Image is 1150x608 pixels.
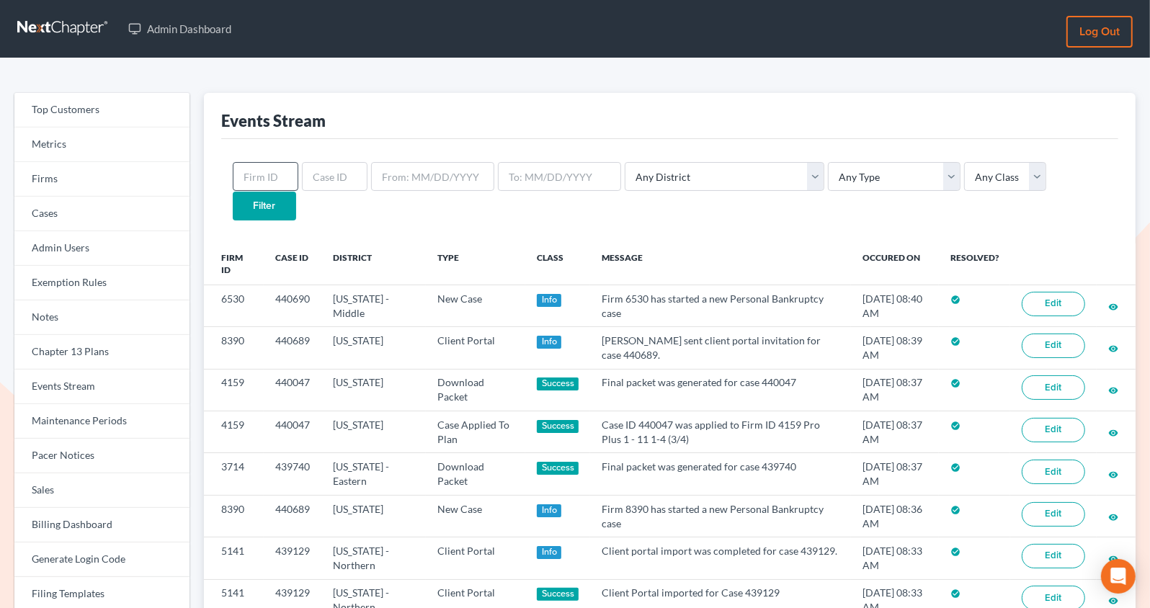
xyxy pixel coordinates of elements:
td: [US_STATE] - Eastern [321,453,427,495]
a: Generate Login Code [14,542,190,577]
td: 440047 [264,411,321,453]
th: Resolved? [939,243,1010,285]
td: [DATE] 08:37 AM [851,411,939,453]
td: 4159 [204,411,264,453]
div: Open Intercom Messenger [1101,559,1136,594]
i: visibility [1108,596,1118,606]
a: Pacer Notices [14,439,190,473]
i: check_circle [950,462,960,473]
td: 440047 [264,369,321,411]
i: visibility [1108,470,1118,480]
td: [US_STATE] [321,369,427,411]
i: check_circle [950,378,960,388]
i: visibility [1108,554,1118,564]
td: [US_STATE] - Middle [321,285,427,326]
td: [US_STATE] [321,411,427,453]
td: Final packet was generated for case 439740 [590,453,851,495]
div: Events Stream [221,110,326,131]
td: Firm 8390 has started a new Personal Bankruptcy case [590,495,851,537]
a: Top Customers [14,93,190,128]
td: Download Packet [426,453,525,495]
div: Info [537,294,561,307]
th: Case ID [264,243,321,285]
i: visibility [1108,512,1118,522]
td: [DATE] 08:37 AM [851,453,939,495]
td: 440689 [264,327,321,369]
div: Info [537,546,561,559]
a: Cases [14,197,190,231]
td: Final packet was generated for case 440047 [590,369,851,411]
td: 439740 [264,453,321,495]
td: Client Portal [426,537,525,579]
td: [US_STATE] [321,495,427,537]
td: Case ID 440047 was applied to Firm ID 4159 Pro Plus 1 - 11 1-4 (3/4) [590,411,851,453]
th: Occured On [851,243,939,285]
a: visibility [1108,552,1118,564]
td: 8390 [204,495,264,537]
a: Admin Dashboard [121,16,239,42]
i: check_circle [950,336,960,347]
a: Edit [1022,292,1085,316]
i: check_circle [950,589,960,599]
a: Edit [1022,502,1085,527]
td: Download Packet [426,369,525,411]
a: visibility [1108,468,1118,480]
i: visibility [1108,428,1118,438]
a: visibility [1108,594,1118,606]
a: Edit [1022,334,1085,358]
td: [DATE] 08:39 AM [851,327,939,369]
td: [DATE] 08:40 AM [851,285,939,326]
td: 440689 [264,495,321,537]
a: Events Stream [14,370,190,404]
div: Success [537,462,579,475]
a: visibility [1108,300,1118,312]
input: Filter [233,192,296,220]
td: 5141 [204,537,264,579]
a: Edit [1022,418,1085,442]
td: New Case [426,285,525,326]
a: Maintenance Periods [14,404,190,439]
th: Class [525,243,590,285]
th: Type [426,243,525,285]
a: visibility [1108,383,1118,395]
td: 4159 [204,369,264,411]
a: Billing Dashboard [14,508,190,542]
td: [US_STATE] [321,327,427,369]
td: 439129 [264,537,321,579]
div: Success [537,588,579,601]
td: Client Portal [426,327,525,369]
a: Edit [1022,460,1085,484]
td: 3714 [204,453,264,495]
a: Log out [1066,16,1133,48]
a: visibility [1108,510,1118,522]
input: From: MM/DD/YYYY [371,162,494,191]
a: Metrics [14,128,190,162]
a: Edit [1022,544,1085,568]
td: Client portal import was completed for case 439129. [590,537,851,579]
td: [PERSON_NAME] sent client portal invitation for case 440689. [590,327,851,369]
a: Edit [1022,375,1085,400]
i: check_circle [950,421,960,431]
a: visibility [1108,341,1118,354]
td: Case Applied To Plan [426,411,525,453]
i: visibility [1108,302,1118,312]
i: check_circle [950,505,960,515]
a: Exemption Rules [14,266,190,300]
div: Info [537,336,561,349]
td: [DATE] 08:33 AM [851,537,939,579]
td: 6530 [204,285,264,326]
td: [DATE] 08:36 AM [851,495,939,537]
td: [US_STATE] - Northern [321,537,427,579]
td: [DATE] 08:37 AM [851,369,939,411]
th: Message [590,243,851,285]
td: 440690 [264,285,321,326]
input: To: MM/DD/YYYY [498,162,621,191]
td: Firm 6530 has started a new Personal Bankruptcy case [590,285,851,326]
a: Sales [14,473,190,508]
div: Info [537,504,561,517]
input: Case ID [302,162,367,191]
th: Firm ID [204,243,264,285]
div: Success [537,377,579,390]
a: Firms [14,162,190,197]
a: visibility [1108,426,1118,438]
